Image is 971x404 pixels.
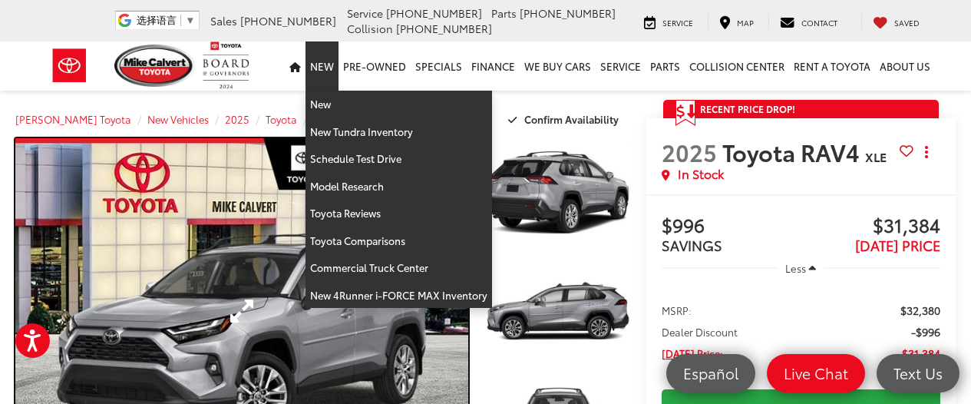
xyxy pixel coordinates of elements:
[894,17,920,28] span: Saved
[662,17,693,28] span: Service
[306,145,492,173] a: Schedule Test Drive
[675,363,746,382] span: Español
[306,118,492,146] a: New Tundra Inventory
[114,45,196,87] img: Mike Calvert Toyota
[855,235,940,255] span: [DATE] PRICE
[662,324,738,339] span: Dealer Discount
[662,346,723,361] span: [DATE] Price:
[666,354,755,392] a: Español
[767,354,865,392] a: Live Chat
[700,102,795,115] span: Recent Price Drop!
[685,41,789,91] a: Collision Center
[225,112,249,126] a: 2025
[663,100,939,118] a: Get Price Drop Alert Recent Price Drop!
[491,5,517,21] span: Parts
[662,135,717,168] span: 2025
[306,200,492,227] a: Toyota Reviews
[675,100,695,126] span: Get Price Drop Alert
[285,41,306,91] a: Home
[137,15,177,26] span: 选择语言
[632,14,705,29] a: Service
[15,112,131,126] a: [PERSON_NAME] Toyota
[467,41,520,91] a: Finance
[185,15,195,26] span: ▼
[877,354,959,392] a: Text Us
[524,112,619,126] span: Confirm Availability
[678,165,724,183] span: In Stock
[347,21,393,36] span: Collision
[785,261,806,275] span: Less
[396,21,492,36] span: [PHONE_NUMBER]
[925,146,928,158] span: dropdown dots
[306,173,492,200] a: Model Research
[306,254,492,282] a: Commercial Truck Center
[339,41,411,91] a: Pre-Owned
[861,14,931,29] a: My Saved Vehicles
[500,106,631,133] button: Confirm Availability
[801,215,940,238] span: $31,384
[347,5,383,21] span: Service
[306,41,339,91] a: New
[596,41,646,91] a: Service
[306,282,492,309] a: New 4Runner i-FORCE MAX Inventory
[210,13,237,28] span: Sales
[306,91,492,118] a: New
[520,41,596,91] a: WE BUY CARS
[865,147,887,165] span: XLE
[180,15,181,26] span: ​
[778,254,824,282] button: Less
[902,346,940,361] span: $31,384
[662,303,692,318] span: MSRP:
[41,41,98,91] img: Toyota
[484,137,632,249] img: 2025 Toyota RAV4 XLE
[386,5,482,21] span: [PHONE_NUMBER]
[485,138,631,247] a: Expand Photo 1
[240,13,336,28] span: [PHONE_NUMBER]
[147,112,209,126] a: New Vehicles
[911,324,940,339] span: -$996
[646,41,685,91] a: Parts
[662,235,722,255] span: SAVINGS
[886,363,950,382] span: Text Us
[306,227,492,255] a: Toyota Comparisons
[900,303,940,318] span: $32,380
[722,135,865,168] span: Toyota RAV4
[485,256,631,365] a: Expand Photo 2
[737,17,754,28] span: Map
[411,41,467,91] a: Specials
[801,17,837,28] span: Contact
[137,15,195,26] a: 选择语言​
[662,215,801,238] span: $996
[708,14,765,29] a: Map
[776,363,856,382] span: Live Chat
[875,41,935,91] a: About Us
[913,138,940,165] button: Actions
[520,5,616,21] span: [PHONE_NUMBER]
[266,112,297,126] a: Toyota
[789,41,875,91] a: Rent a Toyota
[484,255,632,367] img: 2025 Toyota RAV4 XLE
[768,14,849,29] a: Contact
